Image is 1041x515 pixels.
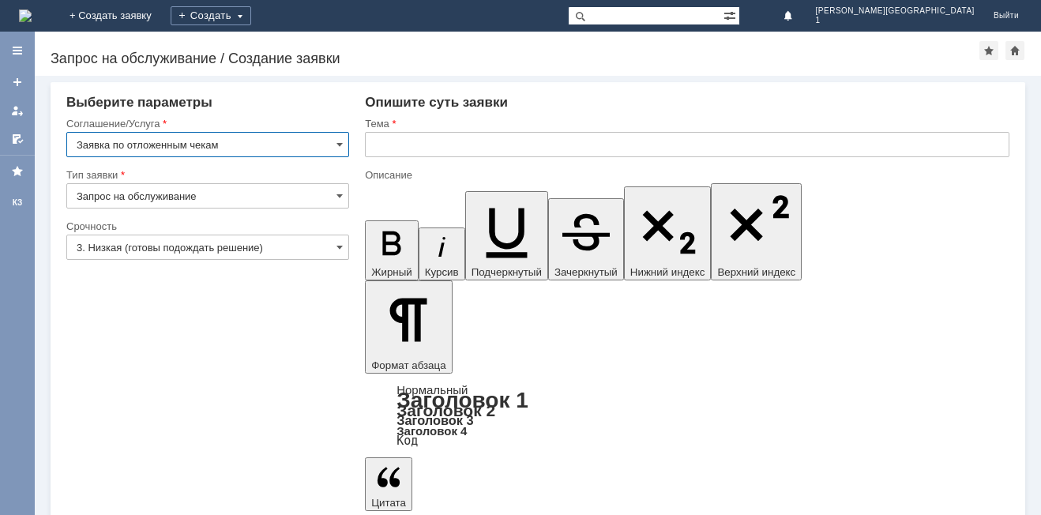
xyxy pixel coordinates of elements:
[396,413,473,427] a: Заголовок 3
[816,16,975,25] span: 1
[396,401,495,419] a: Заголовок 2
[717,266,795,278] span: Верхний индекс
[365,95,508,110] span: Опишите суть заявки
[548,198,624,280] button: Зачеркнутый
[19,9,32,22] a: Перейти на домашнюю страницу
[630,266,705,278] span: Нижний индекс
[371,497,406,509] span: Цитата
[66,221,346,231] div: Срочность
[19,9,32,22] img: logo
[425,266,459,278] span: Курсив
[5,98,30,123] a: Мои заявки
[365,457,412,511] button: Цитата
[711,183,802,280] button: Верхний индекс
[66,170,346,180] div: Тип заявки
[51,51,979,66] div: Запрос на обслуживание / Создание заявки
[365,170,1006,180] div: Описание
[472,266,542,278] span: Подчеркнутый
[371,359,445,371] span: Формат абзаца
[371,266,412,278] span: Жирный
[396,424,467,438] a: Заголовок 4
[365,385,1009,446] div: Формат абзаца
[5,197,30,209] div: КЗ
[365,220,419,280] button: Жирный
[5,190,30,216] a: КЗ
[5,126,30,152] a: Мои согласования
[171,6,251,25] div: Создать
[465,191,548,280] button: Подчеркнутый
[365,118,1006,129] div: Тема
[365,280,452,374] button: Формат абзаца
[396,388,528,412] a: Заголовок 1
[979,41,998,60] div: Добавить в избранное
[5,70,30,95] a: Создать заявку
[396,434,418,448] a: Код
[723,7,739,22] span: Расширенный поиск
[816,6,975,16] span: [PERSON_NAME][GEOGRAPHIC_DATA]
[624,186,712,280] button: Нижний индекс
[66,95,212,110] span: Выберите параметры
[554,266,618,278] span: Зачеркнутый
[66,118,346,129] div: Соглашение/Услуга
[396,383,468,397] a: Нормальный
[419,227,465,280] button: Курсив
[1005,41,1024,60] div: Сделать домашней страницей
